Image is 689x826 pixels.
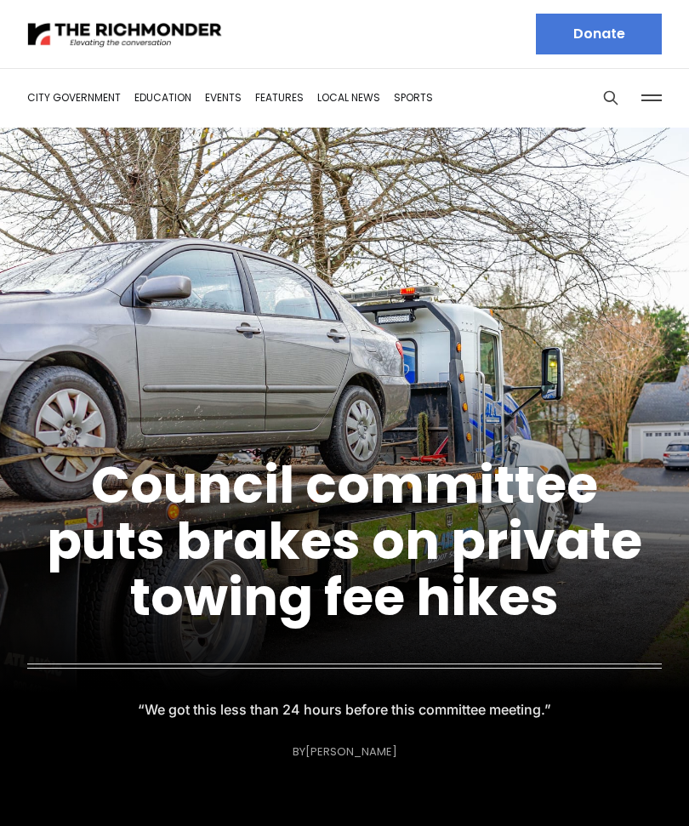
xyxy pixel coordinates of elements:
a: Local News [317,90,380,105]
a: Events [205,90,242,105]
a: Features [255,90,304,105]
a: Sports [394,90,433,105]
div: By [293,745,397,758]
img: The Richmonder [27,20,223,49]
button: Search this site [598,85,624,111]
a: City Government [27,90,121,105]
a: Donate [536,14,662,54]
p: “We got this less than 24 hours before this committee meeting.” [138,698,551,721]
a: [PERSON_NAME] [305,743,397,760]
iframe: portal-trigger [544,743,689,826]
a: Council committee puts brakes on private towing fee hikes [47,449,642,633]
a: Education [134,90,191,105]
